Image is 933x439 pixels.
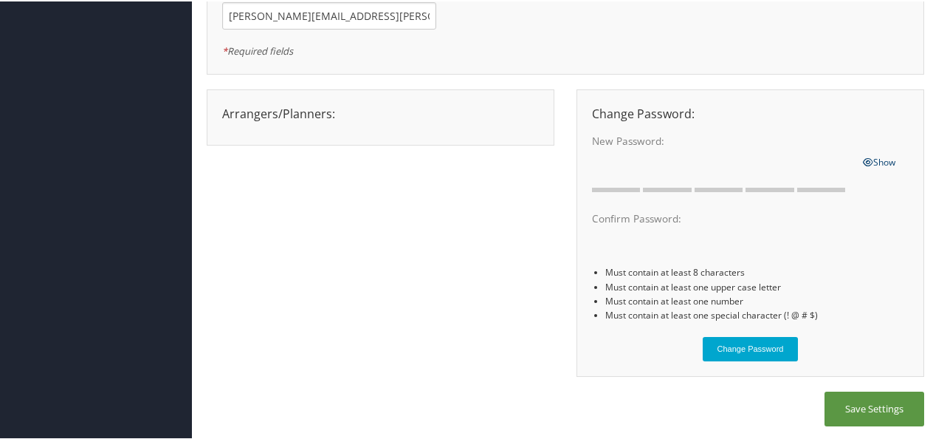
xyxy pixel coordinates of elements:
li: Must contain at least one number [605,293,909,307]
em: Required fields [222,43,293,56]
span: Show [864,154,896,167]
li: Must contain at least one upper case letter [605,279,909,293]
div: Arrangers/Planners: [211,103,550,121]
label: Confirm Password: [592,210,852,225]
button: Change Password [703,336,799,360]
li: Must contain at least one special character (! @ # $) [605,307,909,321]
a: Show [864,152,896,168]
label: New Password: [592,132,852,147]
li: Must contain at least 8 characters [605,264,909,278]
div: Change Password: [581,103,920,121]
button: Save Settings [824,390,924,425]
